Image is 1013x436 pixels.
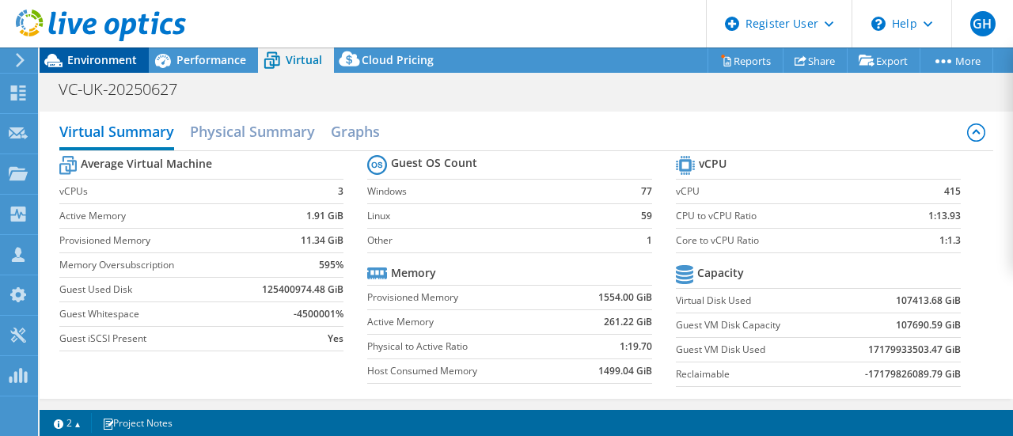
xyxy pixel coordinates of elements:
b: 17179933503.47 GiB [868,342,961,358]
b: vCPU [699,156,727,172]
b: 125400974.48 GiB [262,282,343,298]
svg: \n [871,17,886,31]
label: vCPU [676,184,886,199]
a: Share [783,48,848,73]
b: Memory [391,265,436,281]
span: Performance [176,52,246,67]
label: Active Memory [367,314,563,330]
label: Memory Oversubscription [59,257,245,273]
a: Export [847,48,920,73]
a: 2 [43,413,92,433]
label: Windows [367,184,626,199]
b: Capacity [697,265,744,281]
b: 1 [647,233,652,248]
b: 1:13.93 [928,208,961,224]
label: Guest VM Disk Used [676,342,829,358]
label: Guest Whitespace [59,306,245,322]
b: 1:1.3 [939,233,961,248]
label: Active Memory [59,208,245,224]
b: 11.34 GiB [301,233,343,248]
label: Core to vCPU Ratio [676,233,886,248]
label: vCPUs [59,184,245,199]
b: 595% [319,257,343,273]
b: 1554.00 GiB [598,290,652,305]
label: Host Consumed Memory [367,363,563,379]
b: 59 [641,208,652,224]
h1: VC-UK-20250627 [51,81,202,98]
label: Provisioned Memory [367,290,563,305]
label: Virtual Disk Used [676,293,829,309]
span: Virtual [286,52,322,67]
h2: Virtual Summary [59,116,174,150]
label: Physical to Active Ratio [367,339,563,354]
span: Environment [67,52,137,67]
span: Cloud Pricing [362,52,434,67]
b: -4500001% [294,306,343,322]
label: Linux [367,208,626,224]
label: Guest VM Disk Capacity [676,317,829,333]
b: 107690.59 GiB [896,317,961,333]
b: 1.91 GiB [306,208,343,224]
label: Reclaimable [676,366,829,382]
b: Guest OS Count [391,155,477,171]
a: Project Notes [91,413,184,433]
b: 77 [641,184,652,199]
label: Other [367,233,626,248]
label: CPU to vCPU Ratio [676,208,886,224]
span: GH [970,11,996,36]
b: 261.22 GiB [604,314,652,330]
b: Average Virtual Machine [81,156,212,172]
b: 3 [338,184,343,199]
label: Provisioned Memory [59,233,245,248]
a: Reports [708,48,783,73]
b: 1:19.70 [620,339,652,354]
label: Guest Used Disk [59,282,245,298]
b: Yes [328,331,343,347]
h2: Physical Summary [190,116,315,147]
a: More [920,48,993,73]
label: Guest iSCSI Present [59,331,245,347]
h2: Graphs [331,116,380,147]
b: 107413.68 GiB [896,293,961,309]
b: -17179826089.79 GiB [865,366,961,382]
b: 415 [944,184,961,199]
b: 1499.04 GiB [598,363,652,379]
